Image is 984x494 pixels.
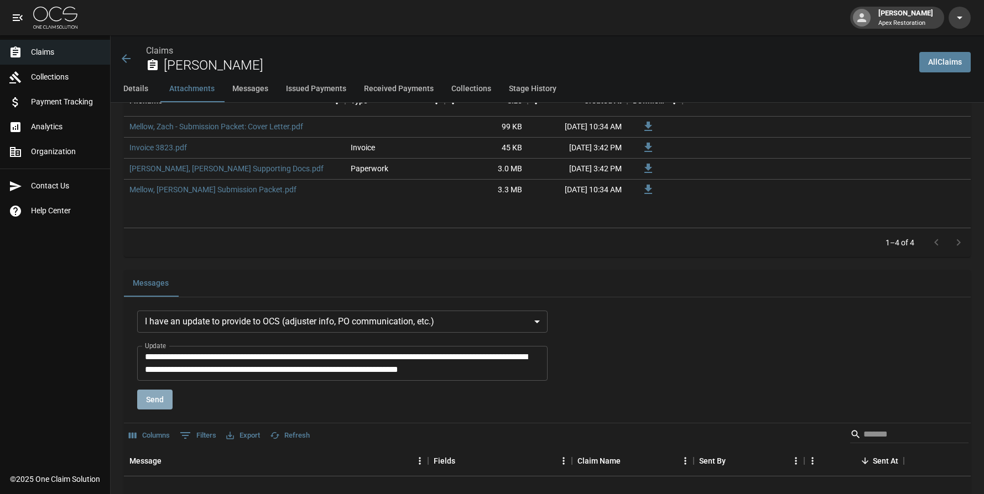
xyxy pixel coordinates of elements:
div: [DATE] 3:42 PM [528,138,627,159]
div: Message [124,445,428,476]
a: Mellow, [PERSON_NAME] Submission Packet.pdf [129,184,296,195]
button: Menu [412,453,428,469]
div: Sent By [699,445,726,476]
button: Attachments [160,76,223,102]
button: Send [137,390,173,410]
div: anchor tabs [111,76,984,102]
div: 3.3 MB [445,180,528,201]
span: Analytics [31,121,101,133]
button: Menu [555,453,572,469]
label: Update [145,341,166,350]
div: Fields [428,445,572,476]
div: © 2025 One Claim Solution [10,474,100,485]
div: 99 KB [445,117,528,138]
button: Sort [857,453,873,469]
button: Sort [621,453,636,469]
button: Menu [677,453,694,469]
span: Help Center [31,205,101,217]
div: Invoice [351,142,375,153]
button: Messages [223,76,277,102]
div: [DATE] 10:34 AM [528,117,627,138]
div: I have an update to provide to OCS (adjuster info, PO communication, etc.) [137,311,548,333]
span: Claims [31,46,101,58]
p: 1–4 of 4 [886,237,914,248]
button: Sort [726,453,741,469]
div: [DATE] 10:34 AM [528,180,627,201]
h2: [PERSON_NAME] [164,57,910,73]
span: Collections [31,71,101,83]
a: Mellow, Zach - Submission Packet: Cover Letter.pdf [129,121,303,132]
a: Invoice 3823.pdf [129,142,187,153]
div: Search [850,425,969,445]
div: Claim Name [572,445,694,476]
span: Organization [31,146,101,157]
button: Menu [804,453,821,469]
div: related-list tabs [124,270,971,297]
button: Sort [162,453,177,469]
img: ocs-logo-white-transparent.png [33,7,77,29]
a: Claims [146,45,173,56]
button: Refresh [267,427,313,444]
span: Payment Tracking [31,96,101,108]
button: Stage History [500,76,565,102]
button: Received Payments [355,76,442,102]
button: Issued Payments [277,76,355,102]
a: AllClaims [919,52,971,72]
div: Claim Name [577,445,621,476]
div: 45 KB [445,138,528,159]
div: Sent At [804,445,904,476]
div: Message [129,445,162,476]
button: Collections [442,76,500,102]
div: [DATE] 3:42 PM [528,159,627,180]
button: Export [223,427,263,444]
button: Sort [455,453,471,469]
button: Messages [124,270,178,297]
button: Details [111,76,160,102]
div: Sent At [873,445,898,476]
button: Show filters [177,427,219,444]
button: Select columns [126,427,173,444]
div: 3.0 MB [445,159,528,180]
button: open drawer [7,7,29,29]
div: Sent By [694,445,804,476]
div: [PERSON_NAME] [874,8,938,28]
button: Menu [788,453,804,469]
a: [PERSON_NAME], [PERSON_NAME] Supporting Docs.pdf [129,163,324,174]
div: Fields [434,445,455,476]
nav: breadcrumb [146,44,910,57]
p: Apex Restoration [878,19,933,28]
div: Paperwork [351,163,388,174]
span: Contact Us [31,180,101,192]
